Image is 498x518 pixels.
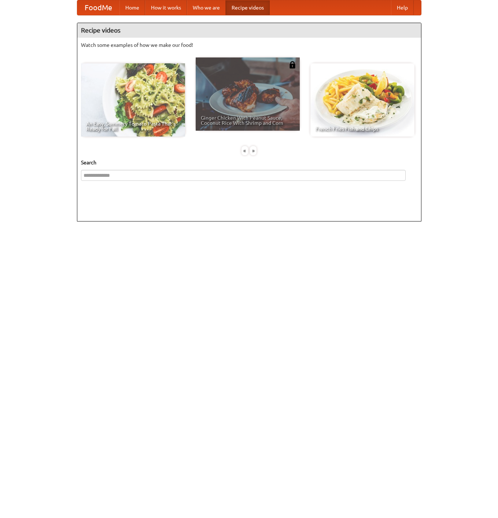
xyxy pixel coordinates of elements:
h5: Search [81,159,417,166]
a: An Easy, Summery Tomato Pasta That's Ready for Fall [81,63,185,137]
span: An Easy, Summery Tomato Pasta That's Ready for Fall [86,121,180,131]
div: « [241,146,248,155]
h4: Recipe videos [77,23,421,38]
div: » [250,146,257,155]
img: 483408.png [289,61,296,68]
a: Home [119,0,145,15]
a: Help [391,0,414,15]
p: Watch some examples of how we make our food! [81,41,417,49]
a: Who we are [187,0,226,15]
a: How it works [145,0,187,15]
span: French Fries Fish and Chips [316,126,409,131]
a: FoodMe [77,0,119,15]
a: Recipe videos [226,0,270,15]
a: French Fries Fish and Chips [310,63,414,137]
